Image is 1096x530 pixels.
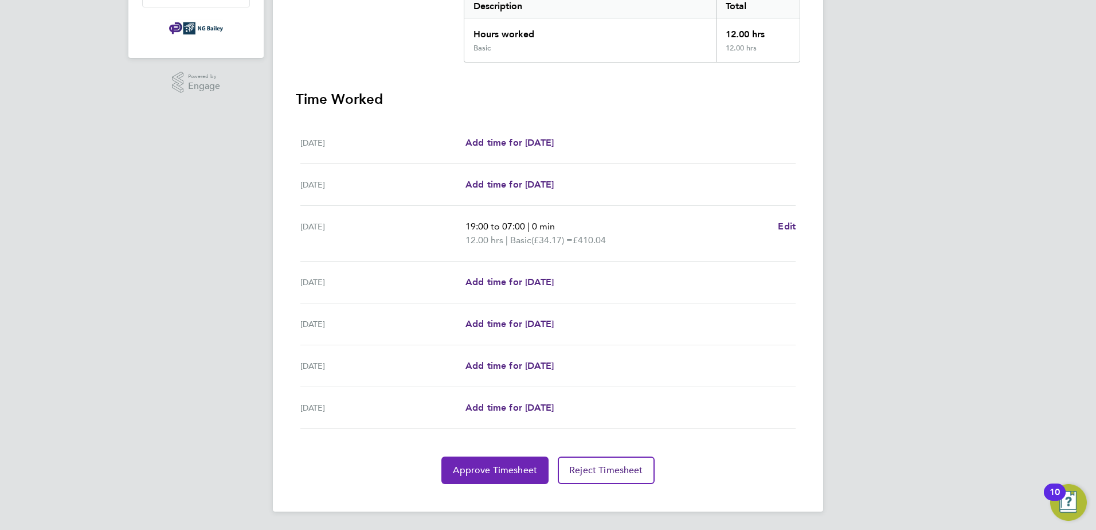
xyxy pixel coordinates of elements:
h3: Time Worked [296,90,800,108]
span: Add time for [DATE] [465,318,554,329]
a: Add time for [DATE] [465,178,554,192]
span: 0 min [532,221,555,232]
span: Add time for [DATE] [465,360,554,371]
div: 12.00 hrs [716,18,800,44]
span: 12.00 hrs [465,235,503,245]
span: Add time for [DATE] [465,402,554,413]
button: Approve Timesheet [441,457,549,484]
span: | [527,221,530,232]
div: [DATE] [300,317,465,331]
div: [DATE] [300,275,465,289]
span: Add time for [DATE] [465,179,554,190]
button: Reject Timesheet [558,457,655,484]
span: Basic [510,233,531,247]
a: Powered byEngage [172,72,221,93]
span: Add time for [DATE] [465,137,554,148]
span: | [506,235,508,245]
a: Add time for [DATE] [465,275,554,289]
a: Add time for [DATE] [465,401,554,415]
div: [DATE] [300,136,465,150]
span: 19:00 to 07:00 [465,221,525,232]
span: (£34.17) = [531,235,573,245]
img: ngbailey-logo-retina.png [169,19,223,37]
span: Approve Timesheet [453,465,537,476]
a: Edit [778,220,796,233]
span: £410.04 [573,235,606,245]
a: Add time for [DATE] [465,317,554,331]
div: [DATE] [300,220,465,247]
a: Go to home page [142,19,250,37]
span: Add time for [DATE] [465,276,554,287]
div: [DATE] [300,178,465,192]
a: Add time for [DATE] [465,359,554,373]
span: Powered by [188,72,220,81]
span: Edit [778,221,796,232]
div: 12.00 hrs [716,44,800,62]
div: 10 [1050,492,1060,507]
a: Add time for [DATE] [465,136,554,150]
div: [DATE] [300,359,465,373]
div: Basic [473,44,491,53]
div: Hours worked [464,18,716,44]
span: Reject Timesheet [569,465,643,476]
div: [DATE] [300,401,465,415]
button: Open Resource Center, 10 new notifications [1050,484,1087,521]
span: Engage [188,81,220,91]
